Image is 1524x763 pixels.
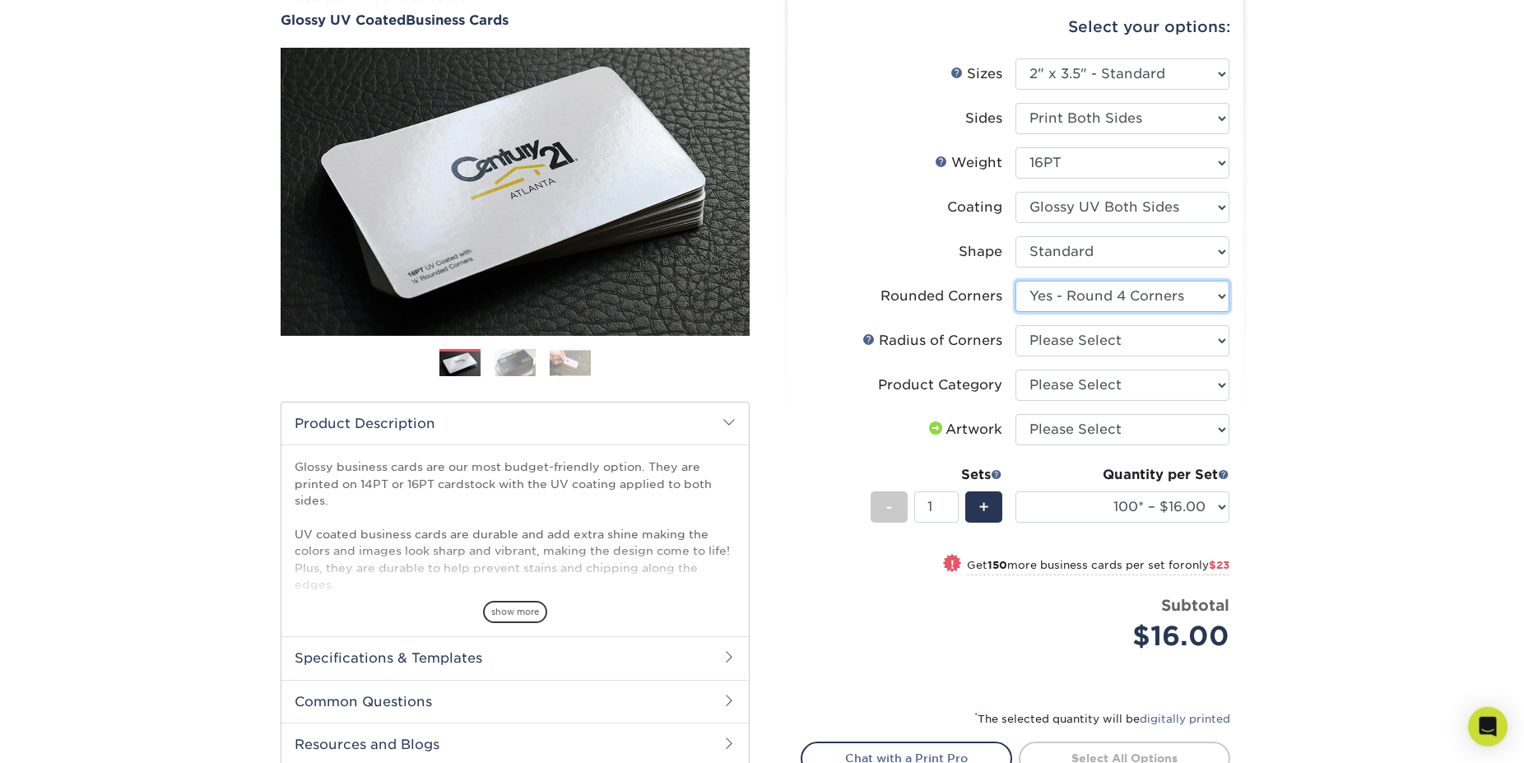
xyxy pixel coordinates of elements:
[295,458,736,677] p: Glossy business cards are our most budget-friendly option. They are printed on 14PT or 16PT cards...
[871,465,1002,485] div: Sets
[439,343,481,384] img: Business Cards 01
[974,713,1230,725] small: The selected quantity will be
[965,109,1002,128] div: Sides
[935,153,1002,173] div: Weight
[1015,465,1229,485] div: Quantity per Set
[959,242,1002,262] div: Shape
[947,198,1002,217] div: Coating
[950,556,955,573] span: !
[885,495,893,519] span: -
[880,286,1002,306] div: Rounded Corners
[483,601,547,623] span: show more
[950,64,1002,84] div: Sizes
[281,12,750,28] h1: Business Cards
[1140,713,1230,725] a: digitally printed
[878,375,1002,395] div: Product Category
[967,559,1229,575] small: Get more business cards per set for
[1161,596,1229,614] strong: Subtotal
[550,350,591,375] img: Business Cards 03
[281,402,749,444] h2: Product Description
[978,495,989,519] span: +
[1209,559,1229,571] span: $23
[281,12,750,28] a: Glossy UV CoatedBusiness Cards
[862,331,1002,351] div: Radius of Corners
[281,636,749,679] h2: Specifications & Templates
[926,420,1002,440] div: Artwork
[495,348,536,377] img: Business Cards 02
[987,559,1007,571] strong: 150
[1185,559,1229,571] span: only
[281,12,406,28] span: Glossy UV Coated
[281,680,749,723] h2: Common Questions
[4,713,140,757] iframe: Google Customer Reviews
[1468,707,1508,747] div: Open Intercom Messenger
[1028,616,1229,656] div: $16.00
